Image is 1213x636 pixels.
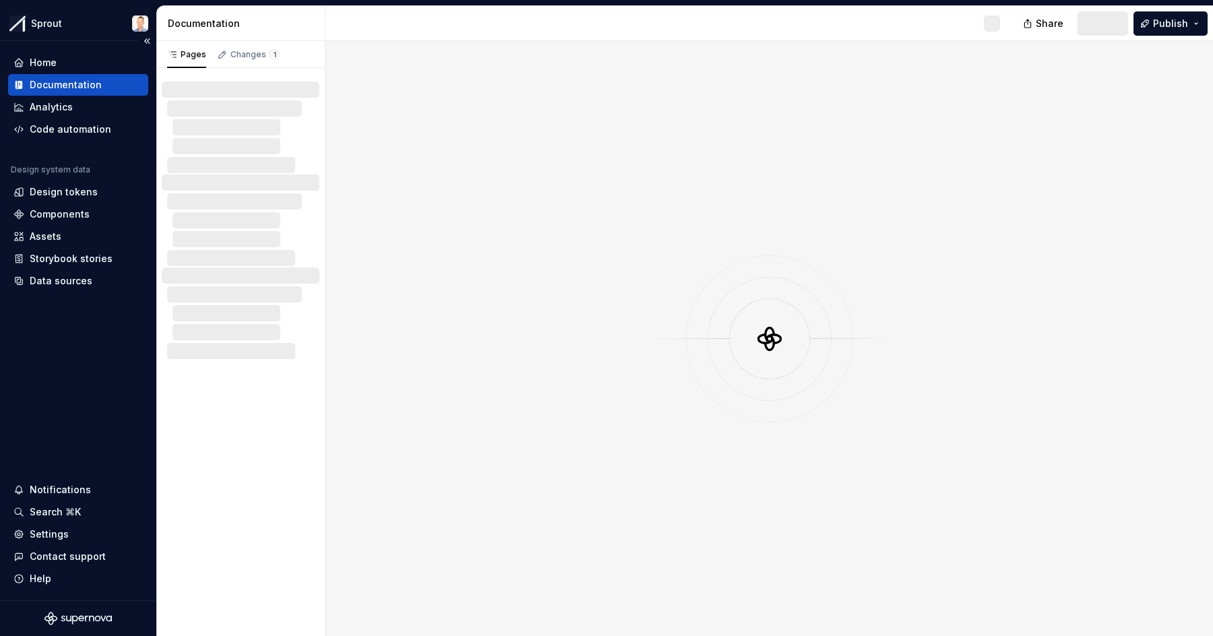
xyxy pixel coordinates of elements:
[1016,11,1072,36] button: Share
[31,17,62,30] div: Sprout
[30,528,69,541] div: Settings
[30,252,113,265] div: Storybook stories
[8,181,148,203] a: Design tokens
[30,572,51,585] div: Help
[132,15,148,32] img: Eddie Persson
[137,32,156,51] button: Collapse sidebar
[30,230,61,243] div: Assets
[8,203,148,225] a: Components
[230,49,280,60] div: Changes
[9,15,26,32] img: b6c2a6ff-03c2-4811-897b-2ef07e5e0e51.png
[8,52,148,73] a: Home
[30,550,106,563] div: Contact support
[8,523,148,545] a: Settings
[269,49,280,60] span: 1
[168,17,319,30] div: Documentation
[8,270,148,292] a: Data sources
[1133,11,1208,36] button: Publish
[30,274,92,288] div: Data sources
[30,56,57,69] div: Home
[30,100,73,114] div: Analytics
[1153,17,1188,30] span: Publish
[30,185,98,199] div: Design tokens
[3,9,154,38] button: SproutEddie Persson
[167,49,206,60] div: Pages
[8,74,148,96] a: Documentation
[30,123,111,136] div: Code automation
[30,505,81,519] div: Search ⌘K
[8,119,148,140] a: Code automation
[8,546,148,567] button: Contact support
[30,78,102,92] div: Documentation
[8,226,148,247] a: Assets
[1036,17,1063,30] span: Share
[8,96,148,118] a: Analytics
[8,568,148,590] button: Help
[8,479,148,501] button: Notifications
[8,501,148,523] button: Search ⌘K
[44,612,112,625] svg: Supernova Logo
[8,248,148,269] a: Storybook stories
[11,164,90,175] div: Design system data
[30,208,90,221] div: Components
[30,483,91,497] div: Notifications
